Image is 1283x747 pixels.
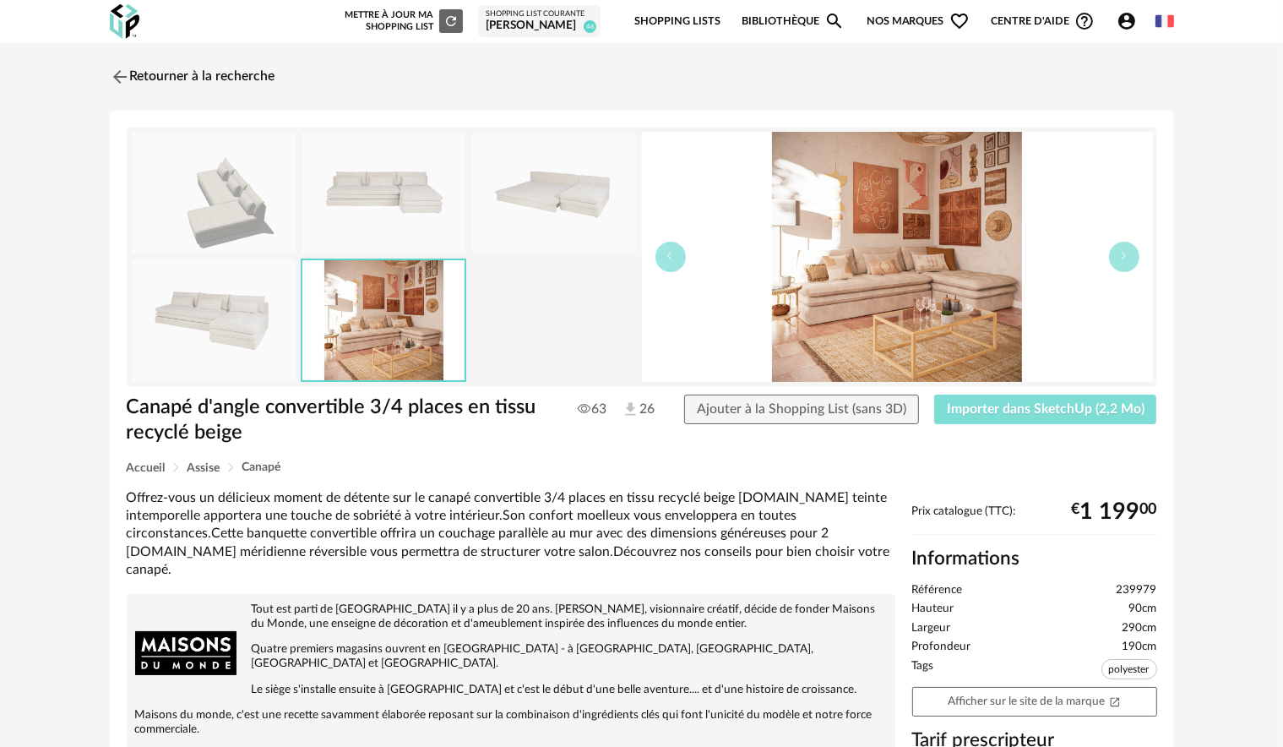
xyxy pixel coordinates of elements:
[486,9,593,19] div: Shopping List courante
[1123,621,1157,636] span: 290cm
[697,402,906,416] span: Ajouter à la Shopping List (sans 3D)
[949,11,970,31] span: Heart Outline icon
[912,687,1157,717] a: Afficher sur le site de la marqueOpen In New icon
[110,67,130,87] img: svg+xml;base64,PHN2ZyB3aWR0aD0iMjQiIGhlaWdodD0iMjQiIHZpZXdCb3g9IjAgMCAyNCAyNCIgZmlsbD0ibm9uZSIgeG...
[188,462,220,474] span: Assise
[1080,505,1140,519] span: 1 199
[341,9,463,33] div: Mettre à jour ma Shopping List
[110,4,139,39] img: OXP
[912,547,1157,571] h2: Informations
[1109,695,1121,706] span: Open In New icon
[1074,11,1095,31] span: Help Circle Outline icon
[947,402,1144,416] span: Importer dans SketchUp (2,2 Mo)
[934,395,1157,425] button: Importer dans SketchUp (2,2 Mo)
[486,19,593,34] div: [PERSON_NAME]
[135,683,887,697] p: Le siège s'installe ensuite à [GEOGRAPHIC_DATA] et c'est le début d'une belle aventure.... et d'u...
[1129,602,1157,617] span: 90cm
[912,602,954,617] span: Hauteur
[110,58,275,95] a: Retourner à la recherche
[472,133,636,254] img: canape-d-angle-convertible-3-4-places-en-tissu-recycle-beige-1000-7-6-239979_2.jpg
[135,603,236,704] img: brand logo
[867,2,970,41] span: Nos marques
[127,395,546,446] h1: Canapé d'angle convertible 3/4 places en tissu recyclé beige
[443,16,459,25] span: Refresh icon
[622,401,639,418] img: Téléchargements
[1117,11,1144,31] span: Account Circle icon
[912,659,934,684] span: Tags
[135,708,887,737] p: Maisons du monde, c'est une recette savamment élaborée reposant sur la combinaison d'ingrédients ...
[135,642,887,671] p: Quatre premiers magasins ouvrent en [GEOGRAPHIC_DATA] - à [GEOGRAPHIC_DATA], [GEOGRAPHIC_DATA], [...
[132,133,296,254] img: thumbnail.png
[127,461,1157,474] div: Breadcrumb
[135,603,887,631] p: Tout est parti de [GEOGRAPHIC_DATA] il y a plus de 20 ans. [PERSON_NAME], visionnaire créatif, dé...
[1101,659,1157,679] span: polyester
[578,401,606,417] span: 63
[132,259,296,380] img: canape-d-angle-convertible-3-4-places-en-tissu-recycle-beige-1000-7-6-239979_3.jpg
[127,462,166,474] span: Accueil
[634,2,720,41] a: Shopping Lists
[1123,640,1157,655] span: 190cm
[912,504,1157,536] div: Prix catalogue (TTC):
[302,260,465,379] img: canape-d-angle-convertible-3-4-places-en-tissu-recycle-beige-1000-7-6-239979_6.jpg
[912,621,951,636] span: Largeur
[824,11,845,31] span: Magnify icon
[242,461,281,473] span: Canapé
[912,583,963,598] span: Référence
[1072,505,1157,519] div: € 00
[584,20,596,33] span: 46
[127,489,895,579] div: Offrez-vous un délicieux moment de détente sur le canapé convertible 3/4 places en tissu recyclé ...
[302,133,465,254] img: canape-d-angle-convertible-3-4-places-en-tissu-recycle-beige-1000-7-6-239979_1.jpg
[1117,11,1137,31] span: Account Circle icon
[1155,12,1174,30] img: fr
[742,2,845,41] a: BibliothèqueMagnify icon
[912,640,971,655] span: Profondeur
[684,395,919,425] button: Ajouter à la Shopping List (sans 3D)
[622,401,653,419] span: 26
[991,11,1095,31] span: Centre d'aideHelp Circle Outline icon
[486,9,593,34] a: Shopping List courante [PERSON_NAME] 46
[1117,583,1157,598] span: 239979
[642,132,1153,382] img: canape-d-angle-convertible-3-4-places-en-tissu-recycle-beige-1000-7-6-239979_6.jpg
